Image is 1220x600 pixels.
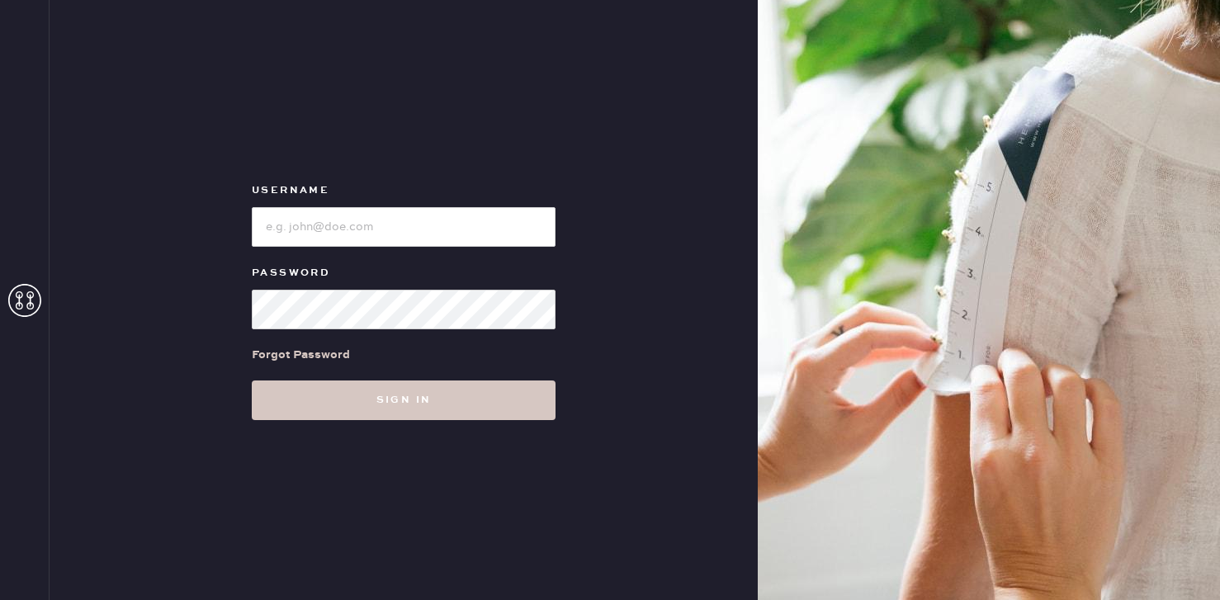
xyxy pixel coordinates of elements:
input: e.g. john@doe.com [252,207,556,247]
a: Forgot Password [252,329,350,380]
label: Password [252,263,556,283]
label: Username [252,181,556,201]
button: Sign in [252,380,556,420]
div: Forgot Password [252,346,350,364]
